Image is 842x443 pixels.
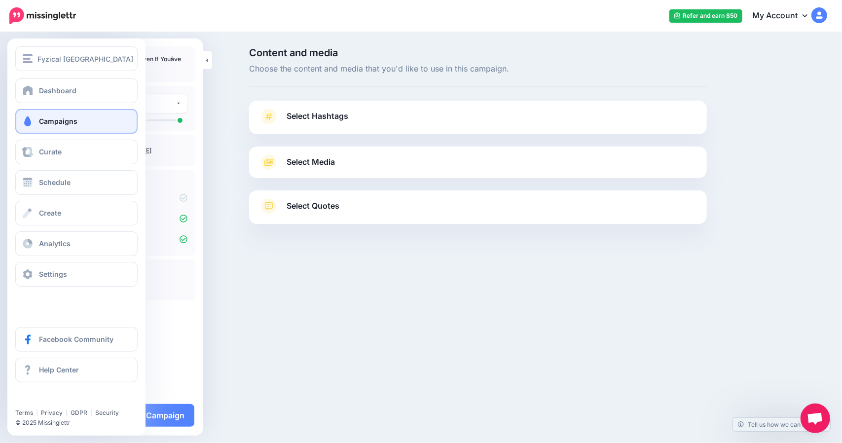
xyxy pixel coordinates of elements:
[90,409,92,416] span: |
[287,155,335,169] span: Select Media
[37,53,133,65] span: Fyzical [GEOGRAPHIC_DATA]
[9,7,76,24] img: Missinglettr
[41,409,63,416] a: Privacy
[39,148,62,156] span: Curate
[15,327,138,352] a: Facebook Community
[742,4,827,28] a: My Account
[71,409,87,416] a: GDPR
[15,262,138,287] a: Settings
[39,209,61,217] span: Create
[801,404,830,433] div: Open chat
[23,54,33,63] img: menu.png
[15,418,144,428] li: © 2025 Missinglettr
[39,239,71,248] span: Analytics
[39,117,77,125] span: Campaigns
[15,170,138,195] a: Schedule
[259,198,697,224] a: Select Quotes
[733,418,830,431] a: Tell us how we can improve
[249,63,707,75] span: Choose the content and media that you'd like to use in this campaign.
[287,110,348,123] span: Select Hashtags
[15,140,138,164] a: Curate
[15,358,138,382] a: Help Center
[669,9,742,23] a: Refer and earn $50
[15,46,138,71] button: Fyzical [GEOGRAPHIC_DATA]
[15,395,90,405] iframe: Twitter Follow Button
[259,109,697,134] a: Select Hashtags
[259,154,697,170] a: Select Media
[15,231,138,256] a: Analytics
[39,178,71,186] span: Schedule
[15,201,138,225] a: Create
[15,109,138,134] a: Campaigns
[36,409,38,416] span: |
[15,78,138,103] a: Dashboard
[39,366,79,374] span: Help Center
[39,335,113,343] span: Facebook Community
[95,409,119,416] a: Security
[287,199,339,213] span: Select Quotes
[249,48,707,58] span: Content and media
[66,409,68,416] span: |
[39,270,67,278] span: Settings
[15,409,33,416] a: Terms
[39,86,76,95] span: Dashboard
